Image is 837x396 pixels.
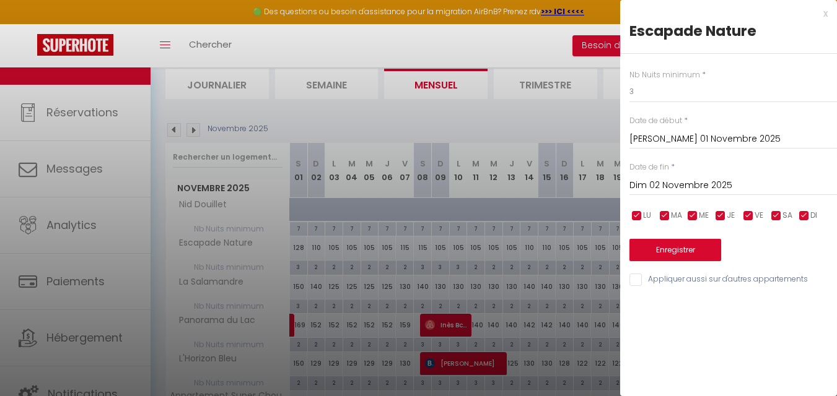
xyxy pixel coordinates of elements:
button: Enregistrer [629,239,721,261]
span: VE [755,210,763,222]
label: Date de début [629,115,682,127]
span: DI [810,210,817,222]
div: x [620,6,828,21]
span: LU [643,210,651,222]
span: SA [782,210,792,222]
span: ME [699,210,709,222]
label: Date de fin [629,161,669,173]
div: Escapade Nature [629,21,828,41]
span: JE [727,210,735,222]
label: Nb Nuits minimum [629,69,700,81]
span: MA [671,210,682,222]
